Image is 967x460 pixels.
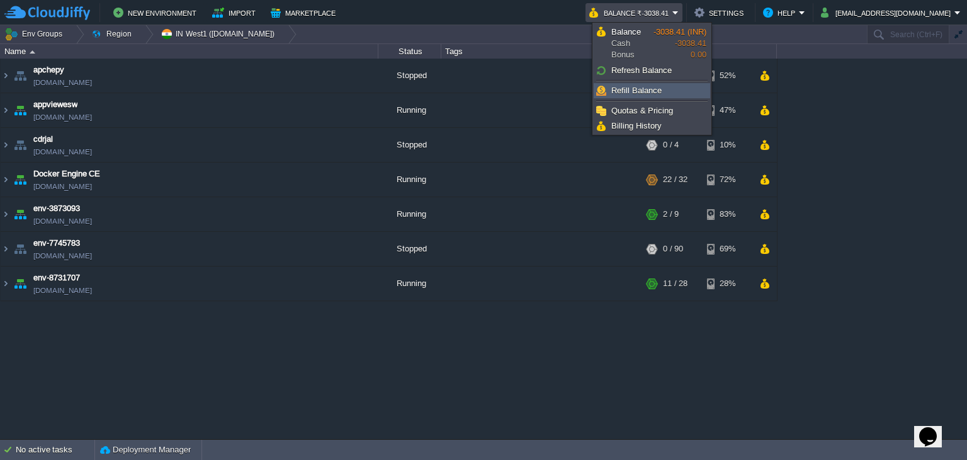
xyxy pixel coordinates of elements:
img: AMDAwAAAACH5BAEAAAAALAAAAAABAAEAAAICRAEAOw== [11,267,29,301]
button: Settings [694,5,747,20]
img: AMDAwAAAACH5BAEAAAAALAAAAAABAAEAAAICRAEAOw== [11,128,29,162]
a: Quotas & Pricing [594,104,710,118]
button: Marketplace [271,5,339,20]
a: [DOMAIN_NAME] [33,284,92,297]
div: Tags [442,44,642,59]
div: 72% [707,163,748,197]
div: Running [378,267,441,301]
a: env-7745783 [33,237,80,250]
button: Env Groups [4,25,67,43]
div: Stopped [378,232,441,266]
div: 11 / 28 [663,267,687,301]
img: AMDAwAAAACH5BAEAAAAALAAAAAABAAEAAAICRAEAOw== [11,197,29,231]
a: [DOMAIN_NAME] [33,111,92,124]
span: -3038.41 0.00 [653,27,706,59]
div: 10% [707,128,748,162]
a: [DOMAIN_NAME] [33,76,92,89]
span: Balance [611,27,641,37]
button: Help [763,5,799,20]
div: 47% [707,93,748,127]
div: Running [378,163,441,197]
button: [EMAIL_ADDRESS][DOMAIN_NAME] [821,5,954,20]
span: -3038.41 (INR) [653,27,706,37]
a: [DOMAIN_NAME] [33,215,92,227]
img: AMDAwAAAACH5BAEAAAAALAAAAAABAAEAAAICRAEAOw== [1,267,11,301]
span: Quotas & Pricing [611,106,673,115]
button: IN West1 ([DOMAIN_NAME]) [161,25,279,43]
iframe: chat widget [914,410,954,447]
button: Region [91,25,136,43]
div: Running [378,93,441,127]
button: Deployment Manager [100,444,191,456]
div: 69% [707,232,748,266]
div: No active tasks [16,440,94,460]
button: Balance ₹-3038.41 [589,5,672,20]
span: Cash Bonus [611,26,653,60]
a: [DOMAIN_NAME] [33,250,92,262]
div: 52% [707,59,748,93]
img: CloudJiffy [4,5,90,21]
div: 83% [707,197,748,231]
div: 0 / 4 [663,128,679,162]
div: 22 / 32 [663,163,687,197]
button: New Environment [113,5,200,20]
a: Refill Balance [594,84,710,98]
div: Running [378,197,441,231]
img: AMDAwAAAACH5BAEAAAAALAAAAAABAAEAAAICRAEAOw== [1,93,11,127]
img: AMDAwAAAACH5BAEAAAAALAAAAAABAAEAAAICRAEAOw== [11,163,29,197]
img: AMDAwAAAACH5BAEAAAAALAAAAAABAAEAAAICRAEAOw== [1,163,11,197]
a: apchepy [33,64,64,76]
a: appviewesw [33,98,77,111]
img: AMDAwAAAACH5BAEAAAAALAAAAAABAAEAAAICRAEAOw== [30,50,35,54]
a: BalanceCashBonus-3038.41 (INR)-3038.410.00 [594,25,710,62]
div: 2 / 9 [663,197,679,231]
div: Stopped [378,59,441,93]
a: env-8731707 [33,272,80,284]
a: Docker Engine CE [33,168,100,180]
span: Refill Balance [611,86,662,95]
span: Refresh Balance [611,66,672,75]
div: Status [379,44,441,59]
img: AMDAwAAAACH5BAEAAAAALAAAAAABAAEAAAICRAEAOw== [11,232,29,266]
a: Refresh Balance [594,64,710,78]
div: 0 / 90 [663,232,683,266]
img: AMDAwAAAACH5BAEAAAAALAAAAAABAAEAAAICRAEAOw== [11,59,29,93]
a: [DOMAIN_NAME] [33,146,92,158]
div: 28% [707,267,748,301]
a: cdrjal [33,133,53,146]
img: AMDAwAAAACH5BAEAAAAALAAAAAABAAEAAAICRAEAOw== [11,93,29,127]
button: Import [212,5,259,20]
img: AMDAwAAAACH5BAEAAAAALAAAAAABAAEAAAICRAEAOw== [1,232,11,266]
a: env-3873093 [33,202,80,215]
a: [DOMAIN_NAME] [33,180,92,193]
span: Billing History [611,121,662,130]
div: Name [1,44,378,59]
a: Billing History [594,119,710,133]
img: AMDAwAAAACH5BAEAAAAALAAAAAABAAEAAAICRAEAOw== [1,197,11,231]
img: AMDAwAAAACH5BAEAAAAALAAAAAABAAEAAAICRAEAOw== [1,59,11,93]
div: Stopped [378,128,441,162]
img: AMDAwAAAACH5BAEAAAAALAAAAAABAAEAAAICRAEAOw== [1,128,11,162]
